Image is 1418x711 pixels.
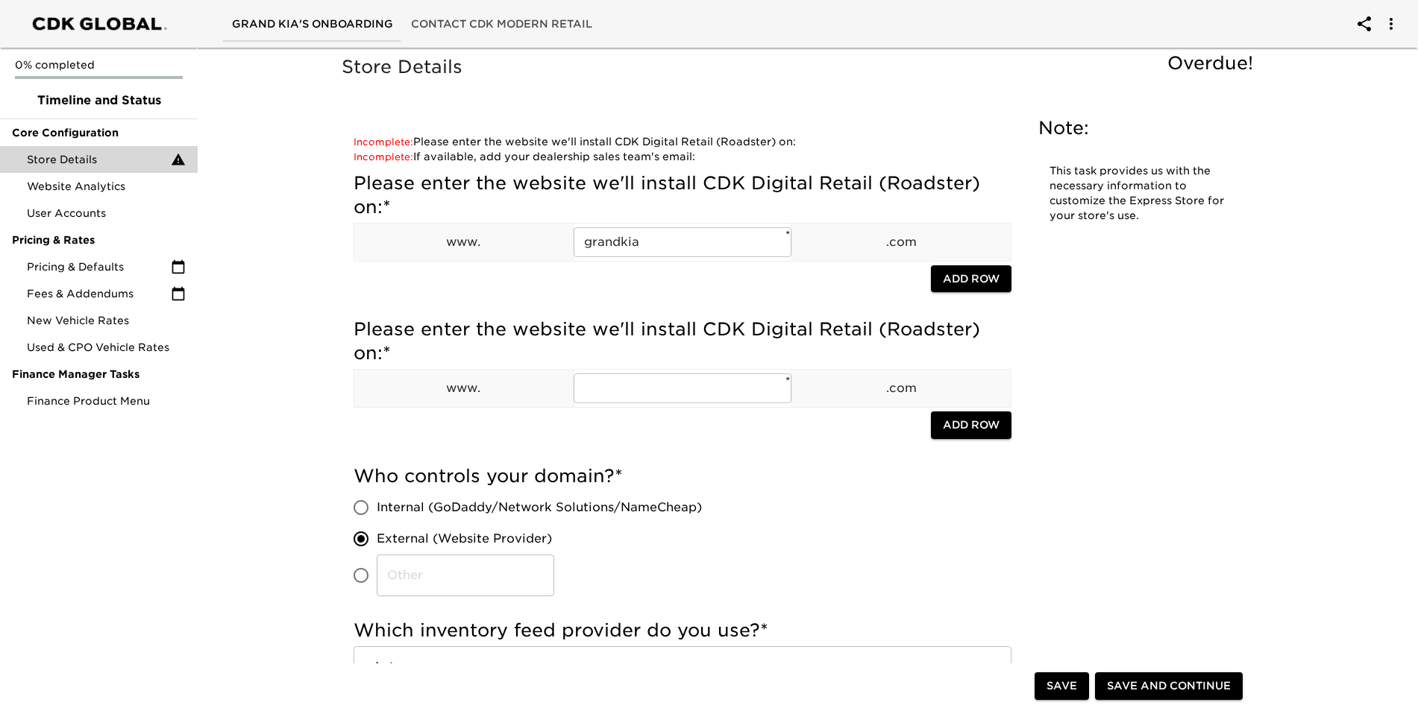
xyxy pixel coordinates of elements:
span: Finance Product Menu [27,394,186,408]
span: Core Configuration [12,125,186,140]
span: Add Row [943,416,1000,434]
span: New Vehicle Rates [27,313,186,328]
input: Other [377,554,554,596]
h5: Who controls your domain? [354,464,1011,488]
span: Pricing & Rates [12,233,186,247]
button: Add Row [931,265,1011,293]
span: Store Details [27,152,171,167]
span: Contact CDK Modern Retail [411,15,592,34]
h5: Store Details [342,55,1261,79]
span: Grand KIA's Onboarding [232,15,393,34]
span: Incomplete: [354,151,413,162]
button: Open [985,657,1006,677]
h5: Please enter the website we'll install CDK Digital Retail (Roadster) on: [354,171,1011,219]
span: Used & CPO Vehicle Rates [27,340,186,355]
span: Pricing & Defaults [27,259,171,274]
button: Save and Continue [1095,672,1243,700]
p: This task provides us with the necessary information to customize the Express Store for your stor... [1050,164,1229,224]
span: Save [1047,677,1077,695]
button: account of current user [1373,6,1409,42]
span: User Accounts [27,206,186,221]
button: Add Row [931,411,1011,439]
button: Save [1035,672,1089,700]
a: Please enter the website we'll install CDK Digital Retail (Roadster) on: [354,136,796,148]
span: Internal (GoDaddy/Network Solutions/NameCheap) [377,499,702,516]
h5: Note: [1038,116,1240,140]
span: Incomplete: [354,136,413,148]
span: Add Row [943,270,1000,288]
p: www. [354,233,573,251]
h5: Which inventory feed provider do you use? [354,619,1011,642]
span: Finance Manager Tasks [12,367,186,382]
span: Website Analytics [27,179,186,194]
a: If available, add your dealership sales team's email: [354,151,695,162]
span: Fees & Addendums [27,286,171,301]
h5: Please enter the website we'll install CDK Digital Retail (Roadster) on: [354,317,1011,365]
p: .com [792,379,1011,397]
span: External (Website Provider) [377,530,552,548]
button: account of current user [1346,6,1382,42]
p: www. [354,379,573,397]
p: 0% completed [15,57,183,72]
span: Overdue! [1167,52,1253,74]
span: Timeline and Status [12,92,186,110]
p: .com [792,233,1011,251]
span: Save and Continue [1107,677,1231,695]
